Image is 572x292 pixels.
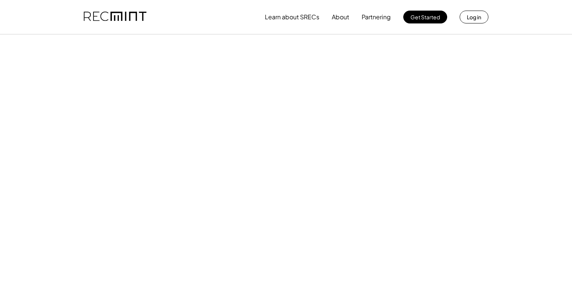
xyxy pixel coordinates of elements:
img: recmint-logotype%403x.png [84,4,146,30]
button: Log in [460,11,488,23]
button: About [332,9,349,25]
button: Learn about SRECs [265,9,319,25]
button: Get Started [403,11,447,23]
button: Partnering [362,9,391,25]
